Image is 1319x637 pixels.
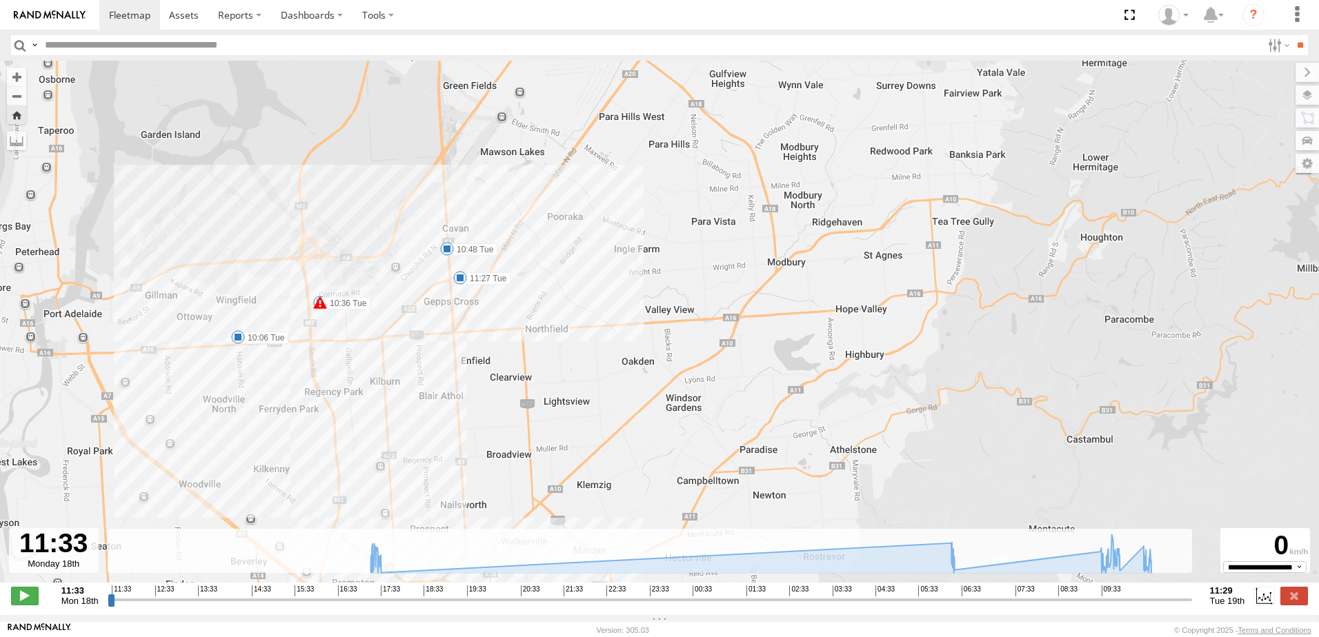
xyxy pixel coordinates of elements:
span: 19:33 [467,585,486,596]
button: Zoom in [7,68,26,86]
a: Terms and Conditions [1238,626,1311,634]
span: 13:33 [198,585,217,596]
span: 05:33 [918,585,938,596]
div: Dan Scott [1153,5,1193,26]
label: Measure [7,131,26,150]
button: Zoom out [7,86,26,105]
div: Version: 305.03 [597,626,649,634]
span: 02:33 [789,585,809,596]
span: 22:33 [606,585,626,596]
strong: 11:29 [1210,585,1245,596]
span: 04:33 [875,585,895,596]
strong: 11:33 [61,585,99,596]
label: Map Settings [1296,154,1319,173]
span: 16:33 [338,585,357,596]
span: 23:33 [650,585,669,596]
span: 00:33 [693,585,712,596]
button: Zoom Home [7,105,26,124]
a: Visit our Website [8,623,71,637]
div: 0 [1222,530,1308,561]
span: 07:33 [1015,585,1035,596]
span: 20:33 [521,585,540,596]
label: Search Filter Options [1262,35,1292,55]
span: 17:33 [381,585,400,596]
span: 14:33 [252,585,271,596]
span: 08:33 [1058,585,1078,596]
label: 10:48 Tue [447,243,497,256]
i: ? [1242,4,1265,26]
span: 01:33 [746,585,766,596]
span: 12:33 [155,585,175,596]
label: Play/Stop [11,587,39,605]
span: 15:33 [295,585,314,596]
label: 10:06 Tue [238,332,288,344]
span: 18:33 [424,585,443,596]
label: 11:27 Tue [460,272,510,285]
span: 03:33 [833,585,852,596]
span: 06:33 [962,585,981,596]
span: Tue 19th Aug 2025 [1210,596,1245,606]
img: rand-logo.svg [14,10,86,20]
label: Close [1280,587,1308,605]
span: 09:33 [1102,585,1121,596]
label: 10:36 Tue [320,297,370,310]
label: Search Query [29,35,40,55]
span: 21:33 [564,585,583,596]
span: 11:33 [112,585,131,596]
span: Mon 18th Aug 2025 [61,596,99,606]
div: © Copyright 2025 - [1174,626,1311,634]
